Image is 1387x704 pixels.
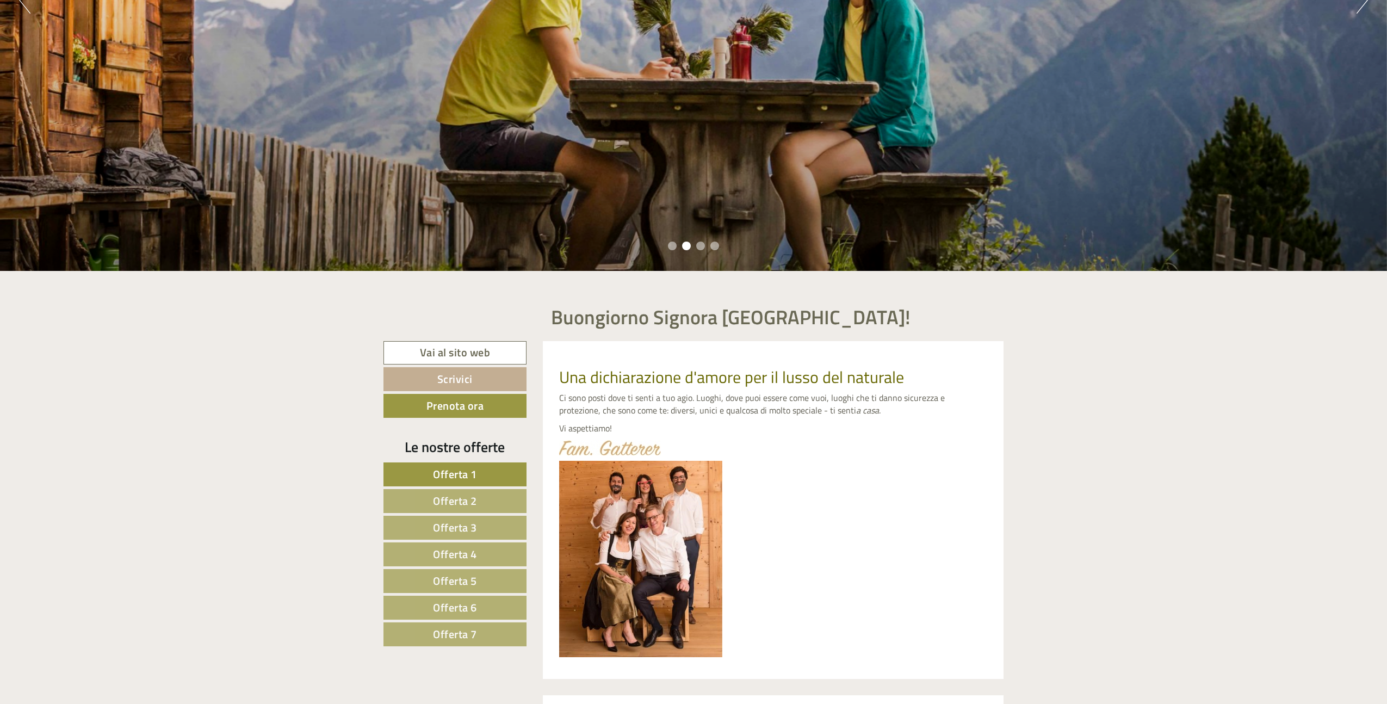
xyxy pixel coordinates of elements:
span: Offerta 5 [433,572,477,589]
a: Prenota ora [383,394,527,418]
span: Offerta 2 [433,492,477,509]
div: Le nostre offerte [383,437,527,457]
h1: Buongiorno Signora [GEOGRAPHIC_DATA]! [551,306,911,328]
span: Offerta 4 [433,546,477,563]
p: Ci sono posti dove ti senti a tuo agio. Luoghi, dove puoi essere come vuoi, luoghi che ti danno s... [559,392,988,417]
img: image [559,461,722,657]
em: casa [863,404,879,417]
em: a [856,404,860,417]
span: Offerta 1 [433,466,477,483]
span: Offerta 7 [433,626,477,643]
span: Offerta 6 [433,599,477,616]
a: Scrivici [383,367,527,391]
span: Offerta 3 [433,519,477,536]
p: Vi aspettiamo! [559,422,988,435]
a: Vai al sito web [383,341,527,365]
img: image [559,440,661,455]
span: Una dichiarazione d'amore per il lusso del naturale [559,365,904,390]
